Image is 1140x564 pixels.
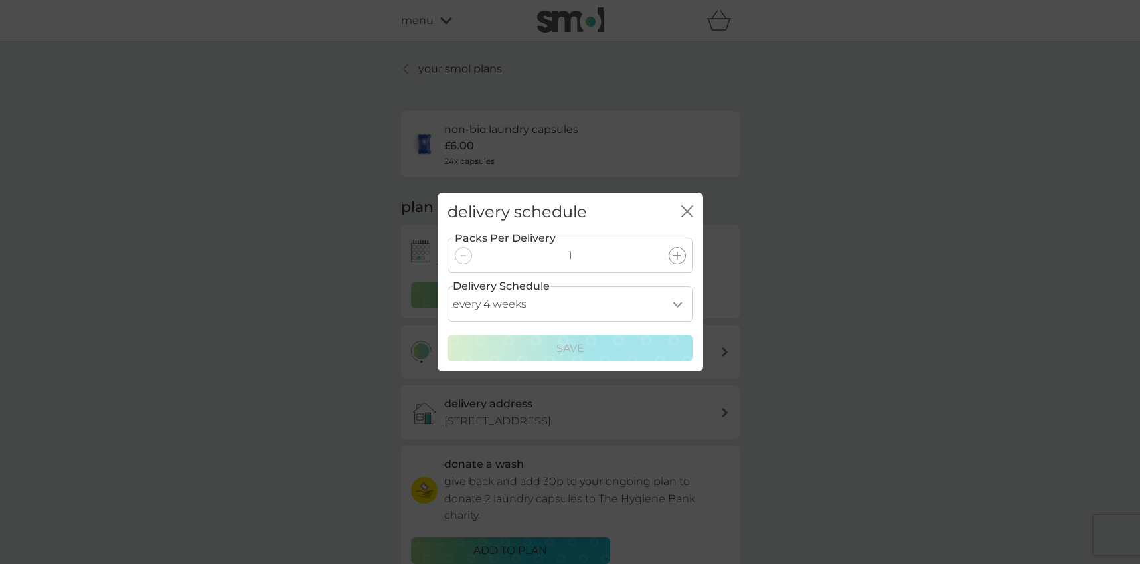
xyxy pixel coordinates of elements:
[453,230,557,247] label: Packs Per Delivery
[681,205,693,219] button: close
[448,335,693,361] button: Save
[448,203,587,222] h2: delivery schedule
[556,340,584,357] p: Save
[453,278,550,295] label: Delivery Schedule
[568,247,572,264] p: 1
